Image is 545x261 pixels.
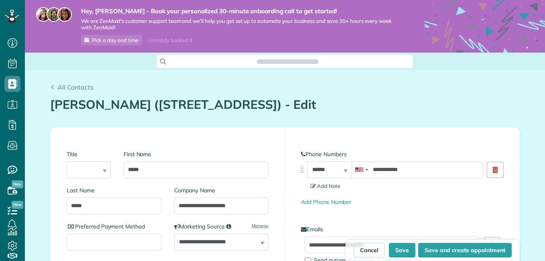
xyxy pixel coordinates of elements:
img: michelle-19f622bdf1676172e81f8f8fba1fb50e276960ebfe0243fe18214015130c80e4.jpg [57,7,72,22]
span: We are ZenMaid’s customer support team and we’ll help you get set up to automate your business an... [81,18,401,31]
a: All Contacts [50,82,94,92]
div: I already booked it [144,35,197,45]
label: Last Name [67,186,161,194]
label: Emails [301,225,503,233]
a: Manage [252,222,268,229]
span: All Contacts [57,83,94,91]
h1: [PERSON_NAME] ([STREET_ADDRESS]) - Edit [50,98,520,111]
span: Search ZenMaid… [265,57,310,65]
label: Phone Numbers [301,150,503,158]
div: United States: +1 [352,162,370,178]
button: Save and create appointment [418,243,512,257]
a: Add Phone Number [301,198,351,206]
label: Title [67,150,111,158]
label: Company Name [174,186,269,194]
a: Pick a day and time [81,35,142,45]
a: Cancel [354,243,385,257]
label: Marketing Source [174,222,269,230]
span: New [12,180,23,188]
label: First Name [124,150,268,158]
img: jorge-587dff0eeaa6aab1f244e6dc62b8924c3b6ad411094392a53c71c6c4a576187d.jpg [47,7,61,22]
img: drag_indicator-119b368615184ecde3eda3c64c821f6cf29d3e2b97b89ee44bc31753036683e5.png [298,165,306,174]
span: New [12,201,23,209]
strong: Hey, [PERSON_NAME] - Book your personalized 30-minute onboarding call to get started! [81,7,401,15]
img: maria-72a9807cf96188c08ef61303f053569d2e2a8a1cde33d635c8a3ac13582a053d.jpg [36,7,51,22]
span: Add Note [311,183,340,189]
label: Preferred Payment Method [67,222,161,230]
button: Save [389,243,415,257]
span: Pick a day and time [92,37,138,43]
